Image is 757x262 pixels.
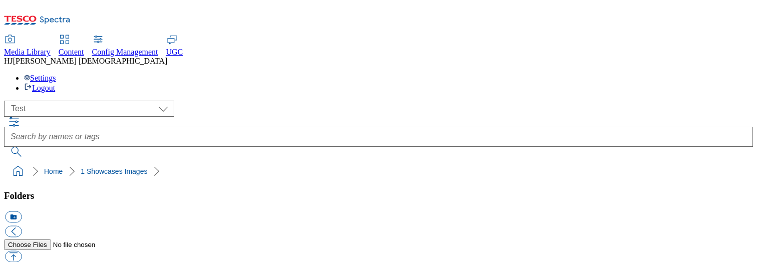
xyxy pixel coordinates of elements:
a: Home [44,167,63,175]
span: UGC [166,48,183,56]
a: 1 Showcases Images [81,167,147,175]
a: Config Management [92,36,158,57]
span: [PERSON_NAME] [DEMOGRAPHIC_DATA] [13,57,168,65]
a: Content [59,36,84,57]
a: home [10,163,26,179]
input: Search by names or tags [4,127,753,147]
h3: Folders [4,190,753,201]
span: Config Management [92,48,158,56]
span: Media Library [4,48,51,56]
a: Media Library [4,36,51,57]
span: HJ [4,57,13,65]
a: UGC [166,36,183,57]
nav: breadcrumb [4,162,753,181]
a: Settings [24,74,56,82]
a: Logout [24,84,55,92]
span: Content [59,48,84,56]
